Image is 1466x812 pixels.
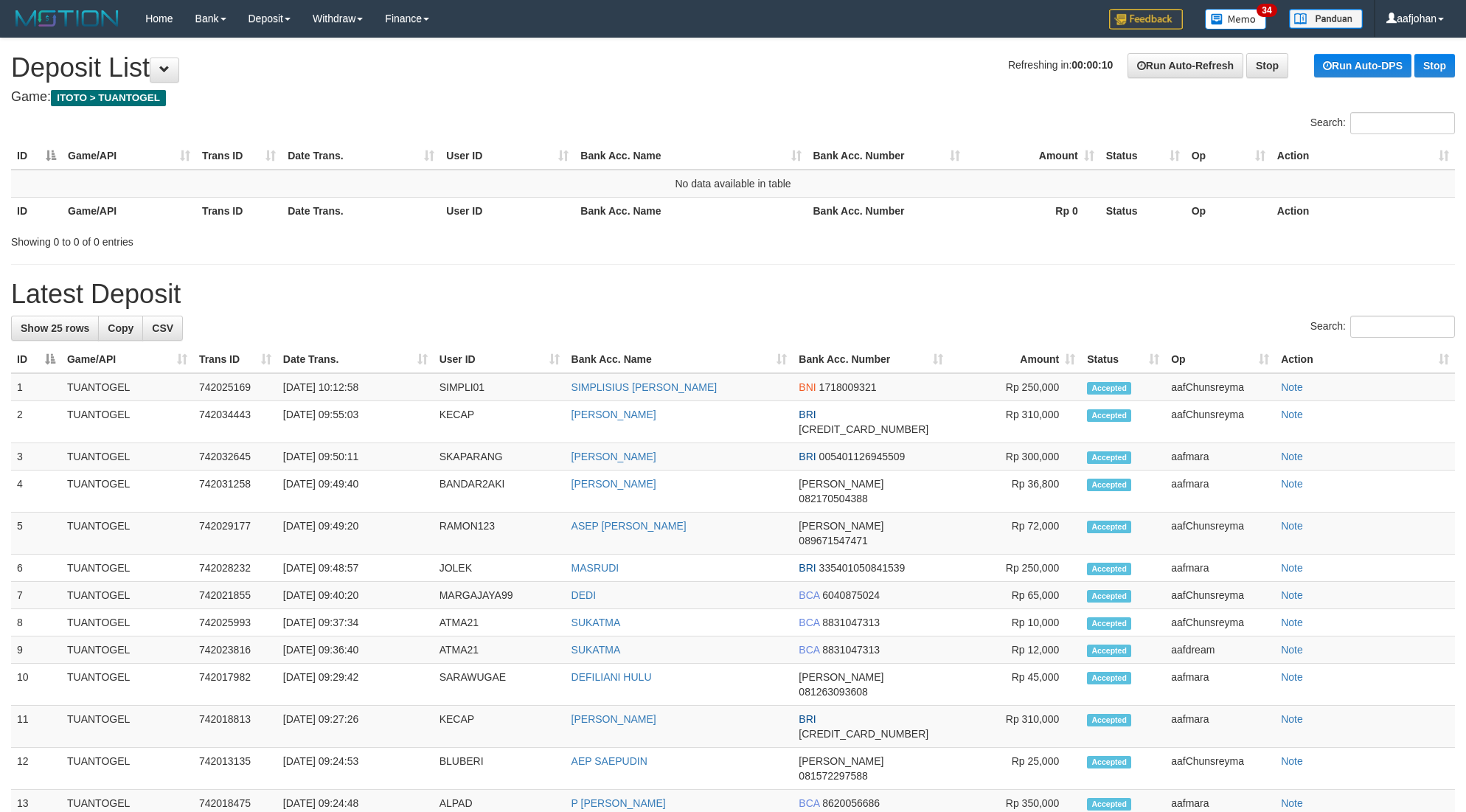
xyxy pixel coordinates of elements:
[196,142,282,170] th: Trans ID: activate to sort column ascending
[193,555,277,582] td: 742028232
[11,90,1455,105] h4: Game:
[11,513,61,555] td: 5
[142,316,183,341] a: CSV
[193,443,277,471] td: 742032645
[1128,53,1243,78] a: Run Auto-Refresh
[1087,672,1131,684] span: Accepted
[1281,617,1303,628] a: Note
[1087,617,1131,630] span: Accepted
[21,322,89,334] span: Show 25 rows
[572,451,656,462] a: [PERSON_NAME]
[434,443,566,471] td: SKAPARANG
[1281,451,1303,462] a: Note
[572,644,621,656] a: SUKATMA
[1310,316,1455,338] label: Search:
[1414,54,1455,77] a: Stop
[61,373,193,401] td: TUANTOGEL
[277,401,434,443] td: [DATE] 09:55:03
[1310,112,1455,134] label: Search:
[949,513,1081,555] td: Rp 72,000
[1087,451,1131,464] span: Accepted
[61,636,193,664] td: TUANTOGEL
[566,346,793,373] th: Bank Acc. Name: activate to sort column ascending
[11,555,61,582] td: 6
[1281,671,1303,683] a: Note
[949,373,1081,401] td: Rp 250,000
[1165,513,1275,555] td: aafChunsreyma
[11,609,61,636] td: 8
[277,555,434,582] td: [DATE] 09:48:57
[799,671,883,683] span: [PERSON_NAME]
[1165,443,1275,471] td: aafmara
[949,443,1081,471] td: Rp 300,000
[799,535,867,546] span: Copy 089671547471 to clipboard
[574,197,807,224] th: Bank Acc. Name
[1281,713,1303,725] a: Note
[819,562,906,574] span: Copy 335401050841539 to clipboard
[799,728,928,740] span: Copy 341001029689532 to clipboard
[1271,197,1455,224] th: Action
[1165,664,1275,706] td: aafmara
[799,589,819,601] span: BCA
[193,636,277,664] td: 742023816
[1081,346,1165,373] th: Status: activate to sort column ascending
[949,346,1081,373] th: Amount: activate to sort column ascending
[966,142,1100,170] th: Amount: activate to sort column ascending
[1350,316,1455,338] input: Search:
[11,229,600,249] div: Showing 0 to 0 of 0 entries
[1100,197,1186,224] th: Status
[572,520,687,532] a: ASEP [PERSON_NAME]
[819,381,877,393] span: Copy 1718009321 to clipboard
[61,609,193,636] td: TUANTOGEL
[434,373,566,401] td: SIMPLI01
[1165,401,1275,443] td: aafChunsreyma
[1281,381,1303,393] a: Note
[799,451,816,462] span: BRI
[277,748,434,790] td: [DATE] 09:24:53
[799,797,819,809] span: BCA
[11,443,61,471] td: 3
[807,197,966,224] th: Bank Acc. Number
[1165,555,1275,582] td: aafmara
[819,451,906,462] span: Copy 005401126945509 to clipboard
[822,797,880,809] span: Copy 8620056686 to clipboard
[799,562,816,574] span: BRI
[440,197,574,224] th: User ID
[277,664,434,706] td: [DATE] 09:29:42
[277,443,434,471] td: [DATE] 09:50:11
[799,755,883,767] span: [PERSON_NAME]
[193,664,277,706] td: 742017982
[949,748,1081,790] td: Rp 25,000
[799,493,867,504] span: Copy 082170504388 to clipboard
[799,478,883,490] span: [PERSON_NAME]
[1275,346,1455,373] th: Action: activate to sort column ascending
[799,770,867,782] span: Copy 081572297588 to clipboard
[822,589,880,601] span: Copy 6040875024 to clipboard
[434,706,566,748] td: KECAP
[572,713,656,725] a: [PERSON_NAME]
[1271,142,1455,170] th: Action: activate to sort column ascending
[277,706,434,748] td: [DATE] 09:27:26
[11,170,1455,198] td: No data available in table
[434,401,566,443] td: KECAP
[277,513,434,555] td: [DATE] 09:49:20
[1165,609,1275,636] td: aafChunsreyma
[1109,9,1183,30] img: Feedback.jpg
[193,471,277,513] td: 742031258
[61,513,193,555] td: TUANTOGEL
[434,748,566,790] td: BLUBERI
[1257,4,1276,17] span: 34
[1281,562,1303,574] a: Note
[11,197,62,224] th: ID
[196,197,282,224] th: Trans ID
[572,381,718,393] a: SIMPLISIUS [PERSON_NAME]
[193,401,277,443] td: 742034443
[822,644,880,656] span: Copy 8831047313 to clipboard
[1087,756,1131,768] span: Accepted
[1165,636,1275,664] td: aafdream
[1281,797,1303,809] a: Note
[193,706,277,748] td: 742018813
[62,197,196,224] th: Game/API
[572,755,647,767] a: AEP SAEPUDIN
[193,748,277,790] td: 742013135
